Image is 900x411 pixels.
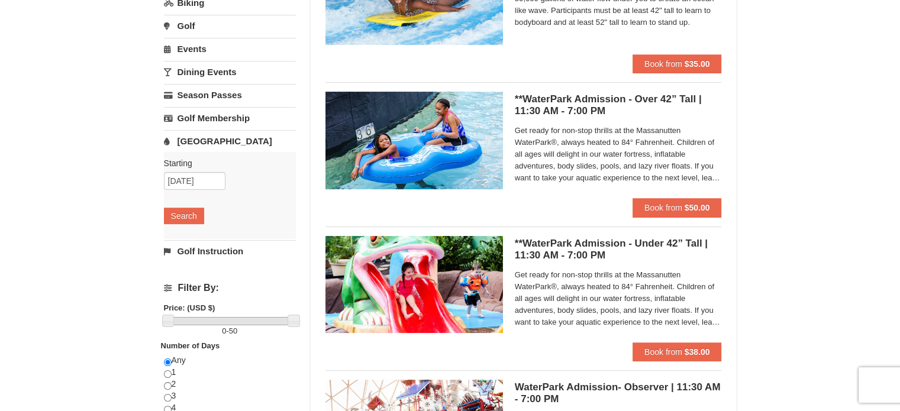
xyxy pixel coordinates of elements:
[633,198,722,217] button: Book from $50.00
[164,130,296,152] a: [GEOGRAPHIC_DATA]
[685,59,710,69] strong: $35.00
[164,283,296,293] h4: Filter By:
[164,38,296,60] a: Events
[325,236,503,333] img: 6619917-732-e1c471e4.jpg
[685,203,710,212] strong: $50.00
[515,238,722,261] h5: **WaterPark Admission - Under 42” Tall | 11:30 AM - 7:00 PM
[164,208,204,224] button: Search
[515,93,722,117] h5: **WaterPark Admission - Over 42” Tall | 11:30 AM - 7:00 PM
[164,84,296,106] a: Season Passes
[515,125,722,184] span: Get ready for non-stop thrills at the Massanutten WaterPark®, always heated to 84° Fahrenheit. Ch...
[222,326,226,335] span: 0
[164,61,296,83] a: Dining Events
[644,347,682,357] span: Book from
[325,92,503,189] img: 6619917-720-80b70c28.jpg
[633,54,722,73] button: Book from $35.00
[685,347,710,357] strong: $38.00
[161,341,220,350] strong: Number of Days
[515,381,722,405] h5: WaterPark Admission- Observer | 11:30 AM - 7:00 PM
[164,303,215,312] strong: Price: (USD $)
[633,342,722,361] button: Book from $38.00
[164,325,296,337] label: -
[164,157,287,169] label: Starting
[164,107,296,129] a: Golf Membership
[644,59,682,69] span: Book from
[229,326,237,335] span: 50
[164,240,296,262] a: Golf Instruction
[164,15,296,37] a: Golf
[644,203,682,212] span: Book from
[515,269,722,328] span: Get ready for non-stop thrills at the Massanutten WaterPark®, always heated to 84° Fahrenheit. Ch...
